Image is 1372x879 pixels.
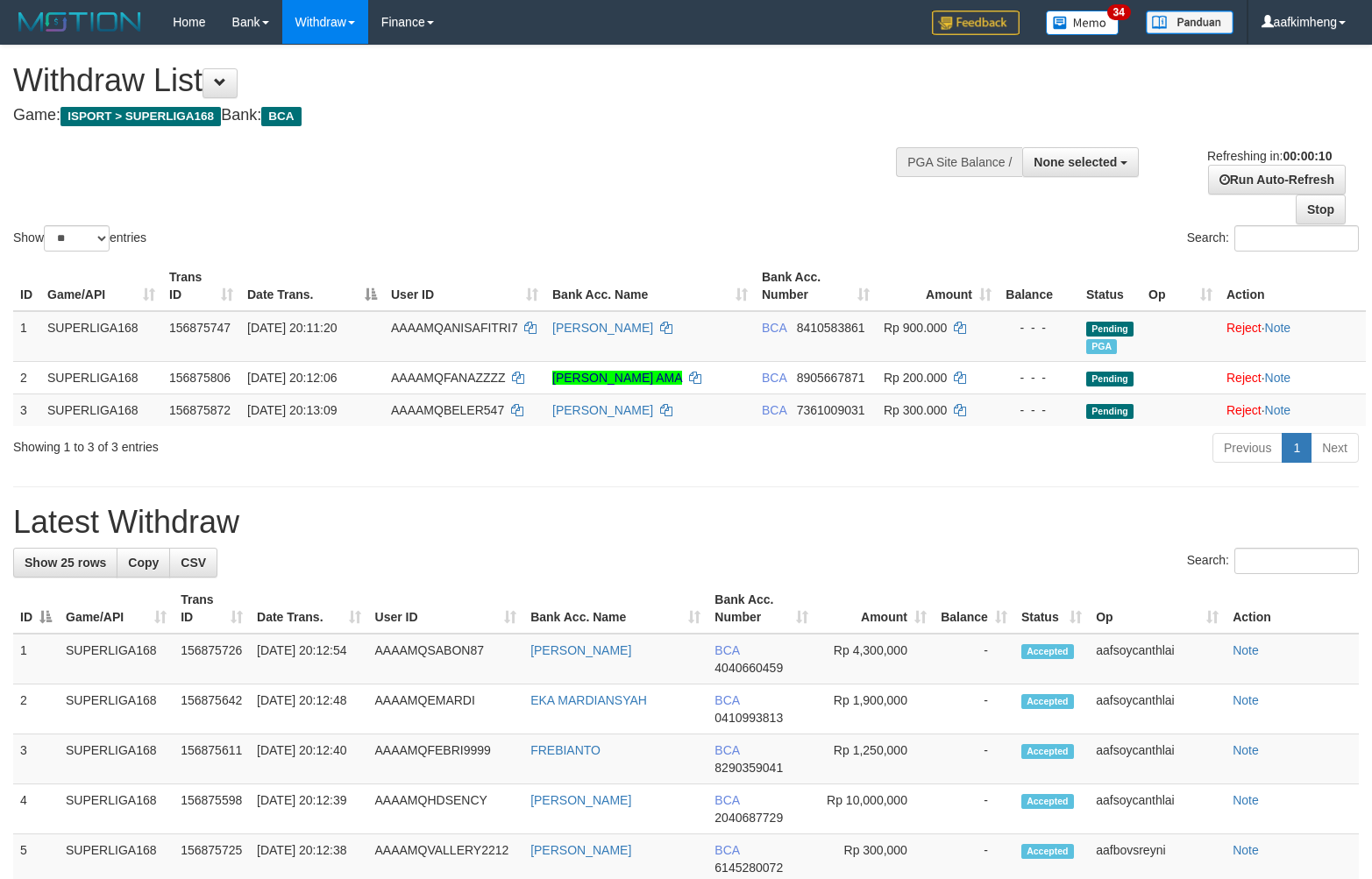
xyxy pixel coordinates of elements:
[250,634,367,684] td: [DATE] 20:12:54
[714,843,739,857] span: BCA
[40,393,162,426] td: SUPERLIGA168
[25,556,106,570] span: Show 25 rows
[1265,321,1291,335] a: Note
[714,693,739,707] span: BCA
[44,225,110,252] select: Showentries
[1086,339,1117,354] span: Marked by aafsoycanthlai
[40,261,162,311] th: Game/API: activate to sort column ascending
[13,9,146,35] img: MOTION_logo.png
[162,261,240,311] th: Trans ID: activate to sort column ascending
[1006,319,1072,337] div: - - -
[1089,734,1226,784] td: aafsoycanthlai
[1233,643,1259,657] a: Note
[1034,155,1117,169] span: None selected
[1014,584,1089,634] th: Status: activate to sort column ascending
[174,634,250,684] td: 156875726
[261,107,301,126] span: BCA
[815,584,934,634] th: Amount: activate to sort column ascending
[1265,403,1291,417] a: Note
[59,684,174,734] td: SUPERLIGA168
[1282,433,1312,463] a: 1
[552,371,682,385] a: [PERSON_NAME] AMA
[1233,693,1259,707] a: Note
[530,693,647,707] a: EKA MARDIANSYAH
[247,321,337,335] span: [DATE] 20:11:20
[247,371,337,385] span: [DATE] 20:12:06
[250,584,367,634] th: Date Trans.: activate to sort column ascending
[368,584,524,634] th: User ID: activate to sort column ascending
[1006,401,1072,419] div: - - -
[545,261,755,311] th: Bank Acc. Name: activate to sort column ascending
[1234,225,1359,252] input: Search:
[169,548,217,578] a: CSV
[1283,149,1332,163] strong: 00:00:10
[714,661,783,675] span: Copy 4040660459 to clipboard
[815,634,934,684] td: Rp 4,300,000
[552,321,653,335] a: [PERSON_NAME]
[368,634,524,684] td: AAAAMQSABON87
[1086,372,1134,386] span: Pending
[1226,584,1359,634] th: Action
[1089,634,1226,684] td: aafsoycanthlai
[13,734,59,784] td: 3
[755,261,877,311] th: Bank Acc. Number: activate to sort column ascending
[1089,584,1226,634] th: Op: activate to sort column ascending
[13,361,40,393] td: 2
[815,734,934,784] td: Rp 1,250,000
[1146,11,1233,34] img: panduan.png
[240,261,384,311] th: Date Trans.: activate to sort column descending
[1021,744,1074,759] span: Accepted
[714,811,783,825] span: Copy 2040687729 to clipboard
[884,321,947,335] span: Rp 900.000
[530,793,631,807] a: [PERSON_NAME]
[762,371,786,385] span: BCA
[530,743,601,757] a: FREBIANTO
[762,403,786,417] span: BCA
[1219,311,1366,362] td: ·
[40,361,162,393] td: SUPERLIGA168
[1226,371,1262,385] a: Reject
[384,261,545,311] th: User ID: activate to sort column ascending
[797,321,865,335] span: Copy 8410583861 to clipboard
[13,634,59,684] td: 1
[169,321,231,335] span: 156875747
[934,784,1014,834] td: -
[174,684,250,734] td: 156875642
[250,734,367,784] td: [DATE] 20:12:40
[1296,195,1346,224] a: Stop
[884,403,947,417] span: Rp 300.000
[714,793,739,807] span: BCA
[1208,165,1346,195] a: Run Auto-Refresh
[714,861,783,875] span: Copy 6145280072 to clipboard
[1219,261,1366,311] th: Action
[59,784,174,834] td: SUPERLIGA168
[1021,694,1074,709] span: Accepted
[59,584,174,634] th: Game/API: activate to sort column ascending
[934,734,1014,784] td: -
[59,734,174,784] td: SUPERLIGA168
[60,107,221,126] span: ISPORT > SUPERLIGA168
[13,107,897,124] h4: Game: Bank:
[815,784,934,834] td: Rp 10,000,000
[1187,548,1359,574] label: Search:
[1086,404,1134,419] span: Pending
[128,556,159,570] span: Copy
[13,225,146,252] label: Show entries
[174,734,250,784] td: 156875611
[181,556,206,570] span: CSV
[1207,149,1332,163] span: Refreshing in:
[1021,644,1074,659] span: Accepted
[714,643,739,657] span: BCA
[13,548,117,578] a: Show 25 rows
[797,403,865,417] span: Copy 7361009031 to clipboard
[1006,369,1072,386] div: - - -
[714,743,739,757] span: BCA
[368,734,524,784] td: AAAAMQFEBRI9999
[932,11,1020,35] img: Feedback.jpg
[1187,225,1359,252] label: Search:
[1219,361,1366,393] td: ·
[1079,261,1141,311] th: Status
[1046,11,1120,35] img: Button%20Memo.svg
[1212,433,1283,463] a: Previous
[59,634,174,684] td: SUPERLIGA168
